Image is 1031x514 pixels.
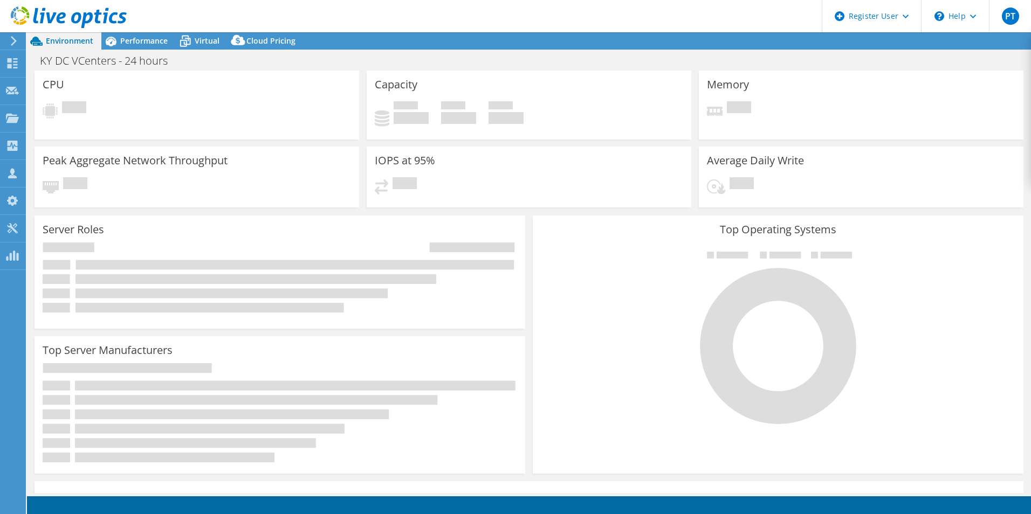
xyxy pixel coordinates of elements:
[43,224,104,235] h3: Server Roles
[441,112,476,124] h4: 0 GiB
[707,155,804,166] h3: Average Daily Write
[541,224,1015,235] h3: Top Operating Systems
[43,344,173,356] h3: Top Server Manufacturers
[35,55,184,67] h1: KY DC VCenters - 24 hours
[707,79,749,91] h3: Memory
[375,79,417,91] h3: Capacity
[195,36,219,46] span: Virtual
[43,79,64,91] h3: CPU
[394,112,429,124] h4: 0 GiB
[46,36,93,46] span: Environment
[375,155,435,166] h3: IOPS at 95%
[441,101,465,112] span: Free
[246,36,295,46] span: Cloud Pricing
[394,101,418,112] span: Used
[489,112,524,124] h4: 0 GiB
[393,177,417,192] span: Pending
[62,101,86,116] span: Pending
[120,36,168,46] span: Performance
[1002,8,1019,25] span: PT
[730,177,754,192] span: Pending
[489,101,513,112] span: Total
[727,101,751,116] span: Pending
[43,155,228,166] h3: Peak Aggregate Network Throughput
[934,11,944,21] svg: \n
[63,177,87,192] span: Pending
